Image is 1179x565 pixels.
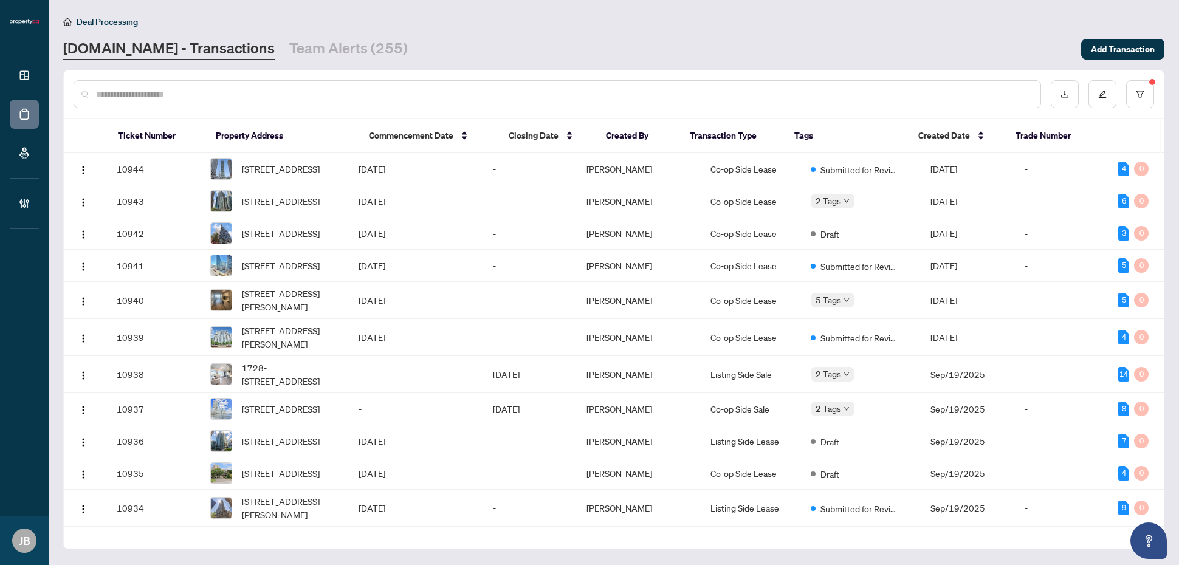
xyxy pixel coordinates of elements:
td: - [483,217,577,250]
td: 10938 [107,356,201,393]
div: 0 [1134,330,1149,344]
span: [PERSON_NAME] [586,228,652,239]
td: Listing Side Lease [701,425,802,457]
img: thumbnail-img [211,191,232,211]
td: - [483,490,577,527]
span: download [1060,90,1069,98]
div: 0 [1134,466,1149,481]
span: [PERSON_NAME] [586,163,652,174]
span: [PERSON_NAME] [586,332,652,343]
td: 10935 [107,457,201,490]
td: [DATE] [349,490,483,527]
img: Logo [78,371,88,380]
img: thumbnail-img [211,399,232,419]
span: Draft [820,467,839,481]
td: - [1015,356,1109,393]
td: Listing Side Sale [701,356,802,393]
span: JB [19,532,30,549]
td: - [483,282,577,319]
button: download [1051,80,1079,108]
button: Logo [74,224,93,243]
td: [DATE] [349,425,483,457]
button: filter [1126,80,1154,108]
td: - [483,153,577,185]
span: home [63,18,72,26]
th: Created By [596,119,680,153]
span: [PERSON_NAME] [586,196,652,207]
span: [STREET_ADDRESS][PERSON_NAME] [242,495,339,521]
div: 0 [1134,367,1149,382]
span: Submitted for Review [820,163,899,176]
td: 10941 [107,250,201,282]
span: Draft [820,227,839,241]
img: thumbnail-img [211,327,232,348]
span: Submitted for Review [820,502,899,515]
div: 3 [1118,226,1129,241]
span: Sep/19/2025 [930,468,985,479]
td: Co-op Side Sale [701,393,802,425]
td: - [349,393,483,425]
span: [STREET_ADDRESS] [242,227,320,240]
td: - [483,185,577,217]
span: down [844,371,850,377]
span: [STREET_ADDRESS] [242,434,320,448]
div: 5 [1118,258,1129,273]
img: Logo [78,262,88,272]
span: 2 Tags [816,402,841,416]
span: [PERSON_NAME] [586,502,652,513]
td: Co-op Side Lease [701,250,802,282]
td: - [483,250,577,282]
button: Open asap [1130,522,1167,559]
button: Logo [74,191,93,211]
th: Tags [785,119,909,153]
span: [PERSON_NAME] [586,369,652,380]
td: - [1015,282,1109,319]
td: 10934 [107,490,201,527]
div: 0 [1134,258,1149,273]
span: [DATE] [930,196,957,207]
img: logo [10,18,39,26]
td: 10937 [107,393,201,425]
span: [STREET_ADDRESS] [242,259,320,272]
span: Draft [820,435,839,448]
th: Closing Date [499,119,597,153]
span: 1728-[STREET_ADDRESS] [242,361,339,388]
td: - [1015,185,1109,217]
td: 10936 [107,425,201,457]
div: 14 [1118,367,1129,382]
th: Commencement Date [359,119,498,153]
th: Created Date [909,119,1006,153]
td: - [483,319,577,356]
button: Logo [74,498,93,518]
td: Co-op Side Lease [701,319,802,356]
span: [PERSON_NAME] [586,403,652,414]
div: 8 [1118,402,1129,416]
div: 6 [1118,194,1129,208]
td: [DATE] [483,356,577,393]
span: down [844,297,850,303]
img: thumbnail-img [211,255,232,276]
img: thumbnail-img [211,159,232,179]
button: Logo [74,159,93,179]
img: Logo [78,405,88,415]
span: Sep/19/2025 [930,502,985,513]
span: down [844,198,850,204]
span: Commencement Date [369,129,453,142]
td: - [483,457,577,490]
div: 5 [1118,293,1129,307]
td: [DATE] [349,282,483,319]
span: Sep/19/2025 [930,369,985,380]
img: Logo [78,230,88,239]
img: Logo [78,197,88,207]
th: Property Address [206,119,359,153]
span: [PERSON_NAME] [586,468,652,479]
div: 0 [1134,402,1149,416]
span: Closing Date [509,129,559,142]
span: [STREET_ADDRESS] [242,162,320,176]
td: [DATE] [349,250,483,282]
a: Team Alerts (255) [289,38,408,60]
img: Logo [78,470,88,479]
span: [DATE] [930,295,957,306]
span: down [844,406,850,412]
img: thumbnail-img [211,223,232,244]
